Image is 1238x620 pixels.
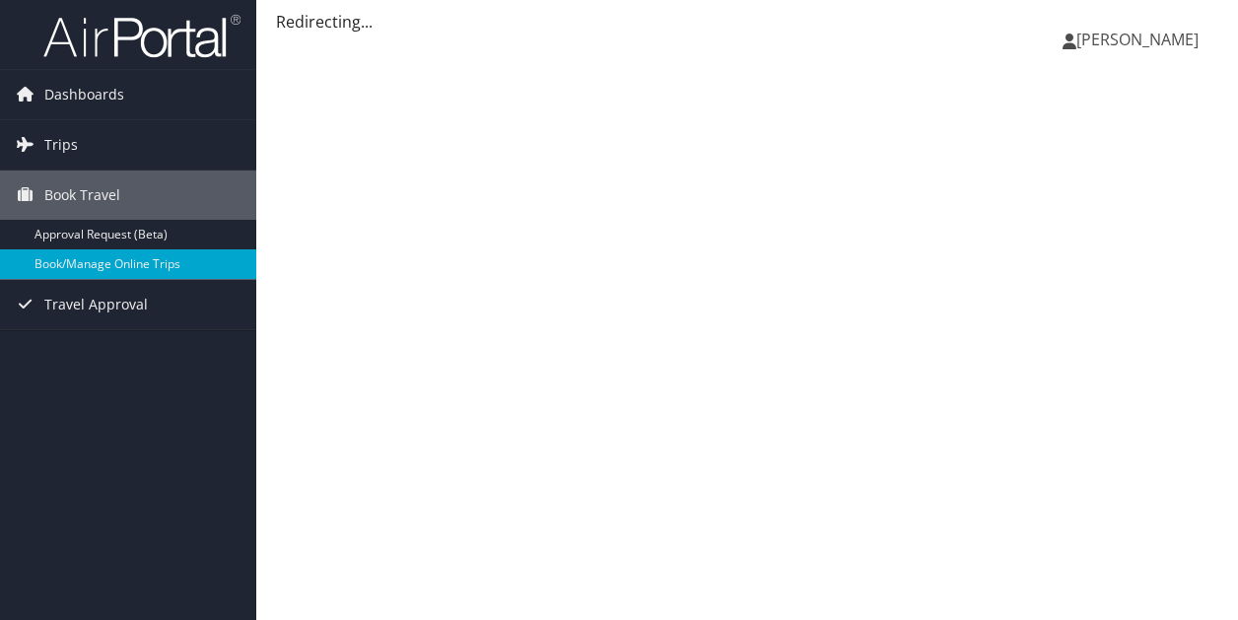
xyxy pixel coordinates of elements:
span: Travel Approval [44,280,148,329]
span: [PERSON_NAME] [1076,29,1199,50]
img: airportal-logo.png [43,13,241,59]
a: [PERSON_NAME] [1063,10,1218,69]
span: Book Travel [44,171,120,220]
span: Dashboards [44,70,124,119]
div: Redirecting... [276,10,1218,34]
span: Trips [44,120,78,170]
